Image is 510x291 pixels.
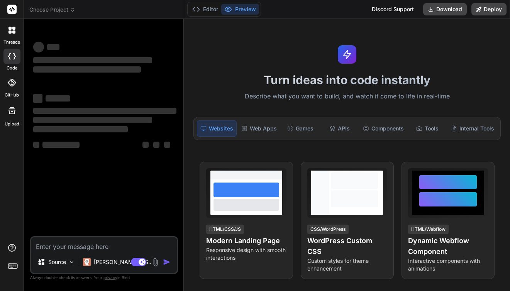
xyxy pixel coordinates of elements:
span: ‌ [33,42,44,52]
h1: Turn ideas into code instantly [189,73,505,87]
div: Internal Tools [448,120,497,137]
span: ‌ [33,108,176,114]
div: HTML/Webflow [408,225,449,234]
p: Responsive design with smooth interactions [206,246,286,262]
div: APIs [321,120,359,137]
div: Games [281,120,319,137]
span: Choose Project [29,6,75,14]
span: ‌ [33,66,141,73]
img: attachment [151,258,160,267]
label: Upload [5,121,19,127]
p: [PERSON_NAME] 4 S.. [94,258,151,266]
p: Interactive components with animations [408,257,488,272]
span: ‌ [33,126,128,132]
span: ‌ [164,142,170,148]
span: ‌ [142,142,149,148]
img: icon [163,258,171,266]
div: CSS/WordPress [307,225,349,234]
span: ‌ [33,94,42,103]
span: ‌ [33,57,152,63]
span: ‌ [47,44,59,50]
label: code [7,65,17,71]
button: Preview [221,4,259,15]
p: Describe what you want to build, and watch it come to life in real-time [189,91,505,102]
div: Tools [408,120,446,137]
div: Web Apps [238,120,280,137]
img: Pick Models [68,259,75,266]
img: Claude 4 Sonnet [83,258,91,266]
span: ‌ [153,142,159,148]
div: Websites [197,120,237,137]
h4: Dynamic Webflow Component [408,235,488,257]
span: privacy [103,275,117,280]
p: Custom styles for theme enhancement [307,257,387,272]
span: ‌ [42,142,80,148]
div: Components [360,120,407,137]
span: ‌ [33,142,39,148]
h4: Modern Landing Page [206,235,286,246]
h4: WordPress Custom CSS [307,235,387,257]
label: GitHub [5,92,19,98]
p: Source [48,258,66,266]
p: Always double-check its answers. Your in Bind [30,274,178,281]
div: Discord Support [367,3,419,15]
span: ‌ [33,117,152,123]
span: ‌ [46,95,70,102]
button: Deploy [471,3,507,15]
label: threads [3,39,20,46]
button: Editor [189,4,221,15]
div: HTML/CSS/JS [206,225,244,234]
button: Download [423,3,467,15]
